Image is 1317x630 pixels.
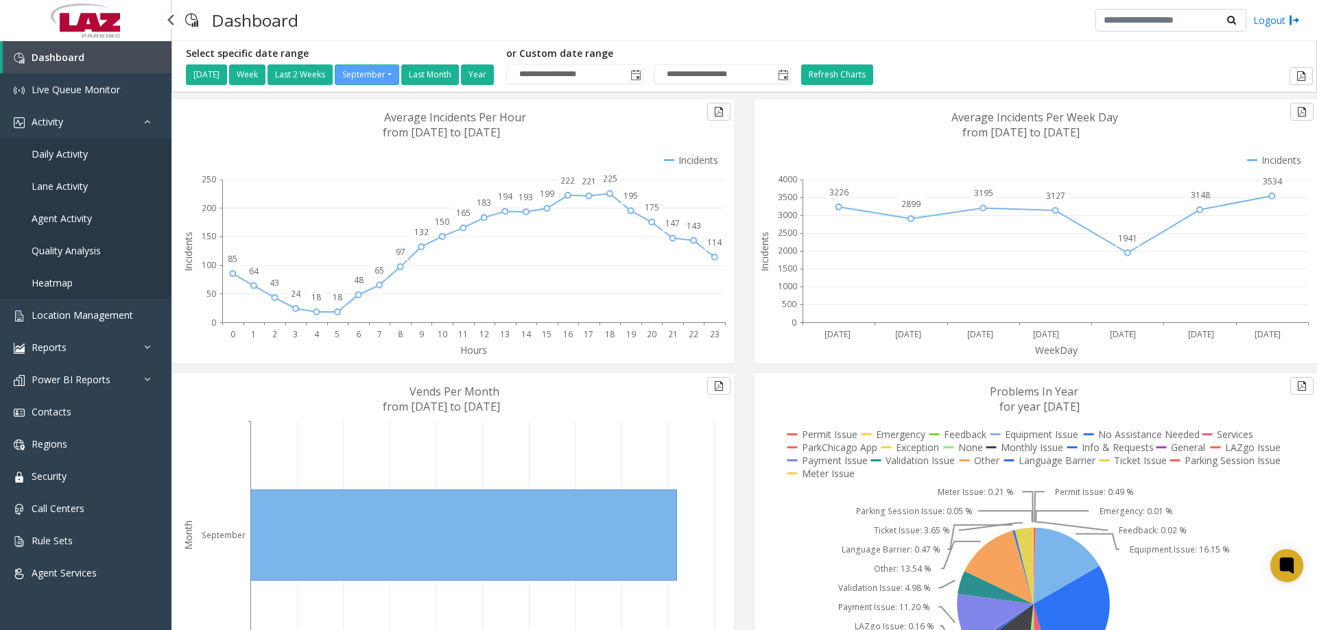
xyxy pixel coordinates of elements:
[1290,103,1314,121] button: Export to pdf
[1100,505,1173,517] text: Emergency: 0.01 %
[778,209,797,221] text: 3000
[668,328,678,340] text: 21
[458,328,468,340] text: 11
[1253,13,1300,27] a: Logout
[778,280,797,292] text: 1000
[778,227,797,239] text: 2500
[383,125,500,140] text: from [DATE] to [DATE]
[291,288,301,300] text: 24
[383,399,500,414] text: from [DATE] to [DATE]
[333,291,342,303] text: 18
[1289,13,1300,27] img: logout
[249,265,259,277] text: 64
[792,317,796,328] text: 0
[874,524,950,536] text: Ticket Issue: 3.65 %
[1033,328,1059,340] text: [DATE]
[500,328,510,340] text: 13
[228,253,237,265] text: 85
[1119,524,1187,536] text: Feedback: 0.02 %
[603,173,617,184] text: 225
[628,65,643,84] span: Toggle popup
[14,85,25,96] img: 'icon'
[410,384,499,399] text: Vends Per Month
[582,175,596,187] text: 221
[32,180,88,193] span: Lane Activity
[542,328,551,340] text: 15
[477,197,491,208] text: 183
[665,217,680,229] text: 147
[202,202,216,214] text: 200
[32,51,84,64] span: Dashboard
[1046,190,1065,202] text: 3127
[375,265,384,276] text: 65
[901,198,921,210] text: 2899
[647,328,656,340] text: 20
[435,216,449,228] text: 150
[185,3,198,37] img: pageIcon
[32,534,73,547] span: Rule Sets
[1255,328,1281,340] text: [DATE]
[801,64,873,85] button: Refresh Charts
[202,529,246,541] text: September
[758,232,771,271] text: Incidents
[990,384,1078,399] text: Problems In Year
[540,188,554,199] text: 199
[14,472,25,483] img: 'icon'
[32,115,63,128] span: Activity
[856,505,973,517] text: Parking Session Issue: 0.05 %
[356,328,361,340] text: 6
[398,328,403,340] text: 8
[438,328,447,340] text: 10
[272,328,277,340] text: 2
[782,298,796,310] text: 500
[32,405,71,418] span: Contacts
[354,274,364,286] text: 48
[519,191,533,203] text: 193
[205,3,305,37] h3: Dashboard
[14,375,25,386] img: 'icon'
[202,173,216,185] text: 250
[498,191,513,202] text: 194
[230,328,235,340] text: 0
[645,202,659,213] text: 175
[335,64,399,85] button: September
[314,328,320,340] text: 4
[838,601,930,613] text: Payment Issue: 11.20 %
[1191,189,1210,201] text: 3148
[229,64,265,85] button: Week
[778,263,797,274] text: 1500
[14,439,25,450] img: 'icon'
[206,288,216,300] text: 50
[778,191,797,203] text: 3500
[1130,544,1230,555] text: Equipment Issue: 16.15 %
[687,220,701,232] text: 143
[456,207,471,219] text: 165
[778,173,797,185] text: 4000
[874,563,932,574] text: Other: 13.54 %
[311,291,321,303] text: 18
[1290,67,1313,85] button: Export to pdf
[1188,328,1214,340] text: [DATE]
[32,147,88,160] span: Daily Activity
[384,110,526,125] text: Average Incidents Per Hour
[202,230,216,242] text: 150
[1290,377,1314,395] button: Export to pdf
[624,190,638,202] text: 195
[14,343,25,354] img: 'icon'
[460,343,487,356] text: Hours
[32,276,73,289] span: Heatmap
[829,186,849,198] text: 3226
[707,103,731,121] button: Export to pdf
[778,245,797,256] text: 2000
[1035,343,1078,356] text: WeekDay
[396,246,405,258] text: 97
[14,407,25,418] img: 'icon'
[689,328,698,340] text: 22
[32,373,110,386] span: Power BI Reports
[1263,175,1283,187] text: 3534
[419,328,424,340] text: 9
[560,175,575,186] text: 222
[401,64,459,85] button: Last Month
[563,328,573,340] text: 16
[967,328,993,340] text: [DATE]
